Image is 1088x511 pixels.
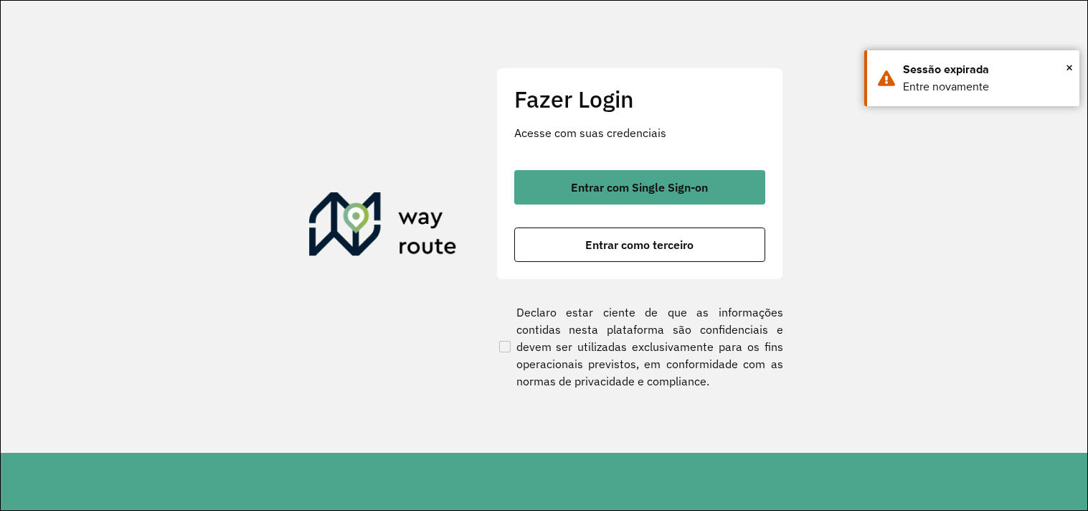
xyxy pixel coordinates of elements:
[903,61,1069,78] div: Sessão expirada
[514,170,765,205] button: button
[514,124,765,141] p: Acesse com suas credenciais
[496,304,783,390] label: Declaro estar ciente de que as informações contidas nesta plataforma são confidenciais e devem se...
[309,192,457,261] img: Roteirizador AmbevTech
[514,228,765,262] button: button
[903,78,1069,95] div: Entre novamente
[585,239,694,250] span: Entrar como terceiro
[1066,57,1073,78] button: Close
[514,85,765,113] h2: Fazer Login
[1066,57,1073,78] span: ×
[571,182,708,193] span: Entrar com Single Sign-on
